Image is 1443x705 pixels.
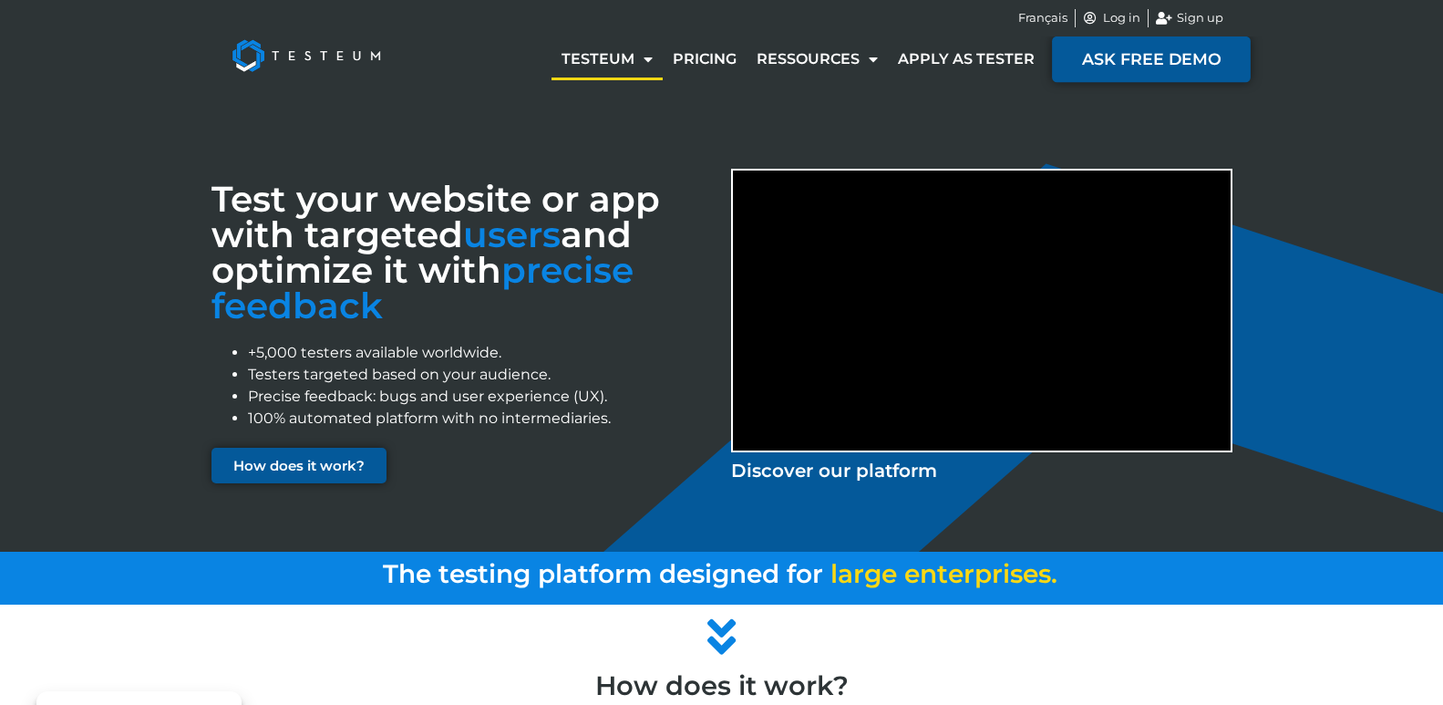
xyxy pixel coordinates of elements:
[888,38,1045,80] a: Apply as tester
[211,181,713,324] h3: Test your website or app with targeted and optimize it with
[733,171,1231,451] iframe: Discover Testeum
[202,672,1242,699] h2: How does it work?
[1018,9,1067,27] a: Français
[248,386,713,408] li: Precise feedback: bugs and user experience (UX).
[551,38,1045,80] nav: Menu
[1156,9,1223,27] a: Sign up
[1098,9,1140,27] span: Log in
[211,248,634,327] font: precise feedback
[1172,9,1223,27] span: Sign up
[248,364,713,386] li: Testers targeted based on your audience.
[747,38,888,80] a: Ressources
[731,457,1232,484] p: Discover our platform
[383,558,823,589] span: The testing platform designed for
[248,342,713,364] li: +5,000 testers available worldwide.
[211,448,387,483] a: How does it work?
[1082,51,1221,67] span: ASK FREE DEMO
[233,459,365,472] span: How does it work?
[551,38,663,80] a: Testeum
[663,38,747,80] a: Pricing
[1083,9,1141,27] a: Log in
[463,213,561,256] span: users
[248,408,713,430] li: 100% automated platform with no intermediaries.
[1052,36,1251,82] a: ASK FREE DEMO
[211,19,401,92] img: Testeum Logo - Application crowdtesting platform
